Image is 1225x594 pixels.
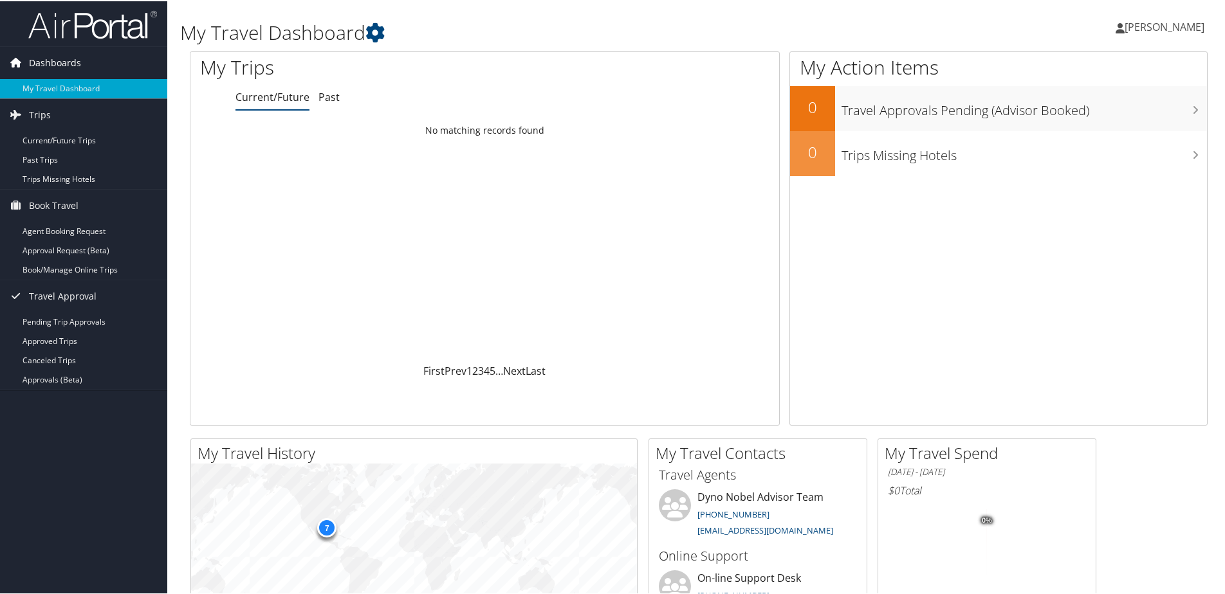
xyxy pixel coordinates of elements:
span: [PERSON_NAME] [1125,19,1204,33]
span: Dashboards [29,46,81,78]
a: [PERSON_NAME] [1116,6,1217,45]
a: Current/Future [235,89,309,103]
a: 0Travel Approvals Pending (Advisor Booked) [790,85,1207,130]
div: 7 [317,517,336,536]
span: Travel Approval [29,279,97,311]
tspan: 0% [982,516,992,523]
h2: 0 [790,140,835,162]
td: No matching records found [190,118,779,141]
h2: My Travel History [198,441,637,463]
h3: Travel Approvals Pending (Advisor Booked) [842,94,1207,118]
a: Next [503,363,526,377]
a: [EMAIL_ADDRESS][DOMAIN_NAME] [697,523,833,535]
h3: Online Support [659,546,857,564]
a: 1 [466,363,472,377]
img: airportal-logo.png [28,8,157,39]
li: Dyno Nobel Advisor Team [652,488,863,541]
h6: Total [888,482,1086,496]
h1: My Action Items [790,53,1207,80]
h3: Trips Missing Hotels [842,139,1207,163]
span: … [495,363,503,377]
h6: [DATE] - [DATE] [888,465,1086,477]
a: Prev [445,363,466,377]
h2: My Travel Spend [885,441,1096,463]
a: Last [526,363,546,377]
a: 5 [490,363,495,377]
a: 4 [484,363,490,377]
a: First [423,363,445,377]
h3: Travel Agents [659,465,857,483]
h1: My Trips [200,53,524,80]
h2: 0 [790,95,835,117]
a: Past [318,89,340,103]
span: Trips [29,98,51,130]
a: 2 [472,363,478,377]
span: Book Travel [29,188,78,221]
h2: My Travel Contacts [656,441,867,463]
a: [PHONE_NUMBER] [697,507,769,519]
a: 3 [478,363,484,377]
a: 0Trips Missing Hotels [790,130,1207,175]
h1: My Travel Dashboard [180,18,872,45]
span: $0 [888,482,899,496]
